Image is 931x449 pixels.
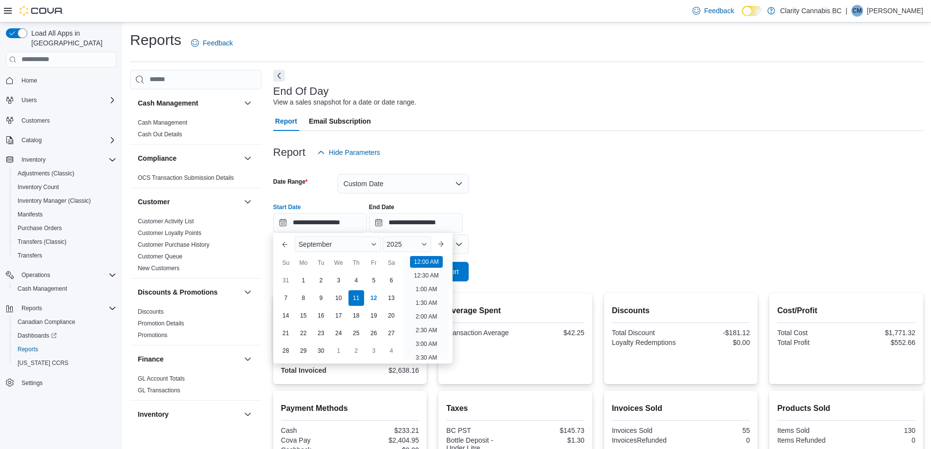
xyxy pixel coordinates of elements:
div: day-26 [366,325,382,341]
a: Transfers [14,250,46,261]
button: Inventory [138,409,240,419]
span: Transfers (Classic) [18,238,66,246]
div: day-4 [348,273,364,288]
button: Discounts & Promotions [138,287,240,297]
div: day-2 [313,273,329,288]
a: Transfers (Classic) [14,236,70,248]
a: [US_STATE] CCRS [14,357,72,369]
input: Press the down key to enter a popover containing a calendar. Press the escape key to close the po... [273,213,367,233]
a: Purchase Orders [14,222,66,234]
button: Cash Management [138,98,240,108]
h2: Payment Methods [281,403,419,414]
div: day-5 [366,273,382,288]
span: Reports [14,343,116,355]
div: $42.25 [518,329,585,337]
div: day-20 [384,308,399,323]
label: End Date [369,203,394,211]
h3: End Of Day [273,86,329,97]
span: Transfers (Classic) [14,236,116,248]
div: day-12 [366,290,382,306]
span: Inventory Manager (Classic) [18,197,91,205]
div: day-1 [296,273,311,288]
span: Inventory Manager (Classic) [14,195,116,207]
button: Finance [242,353,254,365]
a: Inventory Manager (Classic) [14,195,95,207]
button: Manifests [10,208,120,221]
div: Button. Open the month selector. September is currently selected. [295,236,381,252]
h2: Products Sold [777,403,915,414]
button: Purchase Orders [10,221,120,235]
span: Inventory Count [14,181,116,193]
div: 55 [683,427,750,434]
button: Customers [2,113,120,127]
button: Inventory [18,154,49,166]
div: day-28 [278,343,294,359]
h3: Customer [138,197,170,207]
button: Compliance [138,153,240,163]
div: day-29 [296,343,311,359]
div: day-3 [331,273,346,288]
a: Customer Activity List [138,218,194,225]
span: Feedback [704,6,734,16]
span: Inventory [18,154,116,166]
div: 130 [848,427,915,434]
div: Total Discount [612,329,679,337]
span: Adjustments (Classic) [18,170,74,177]
span: Inventory Count [18,183,59,191]
button: Home [2,73,120,87]
div: day-7 [278,290,294,306]
span: Reports [18,302,116,314]
a: Reports [14,343,42,355]
div: Cash [281,427,348,434]
button: Canadian Compliance [10,315,120,329]
div: $233.21 [352,427,419,434]
button: Next [273,70,285,82]
div: day-30 [313,343,329,359]
span: Catalog [22,136,42,144]
div: day-23 [313,325,329,341]
span: Purchase Orders [18,224,62,232]
button: Reports [10,342,120,356]
div: day-10 [331,290,346,306]
span: Transfers [18,252,42,259]
a: Cash Out Details [138,131,182,138]
a: Dashboards [14,330,61,342]
a: Discounts [138,308,164,315]
button: Operations [18,269,54,281]
span: Canadian Compliance [14,316,116,328]
h3: Finance [138,354,164,364]
div: day-18 [348,308,364,323]
span: Customer Queue [138,253,182,260]
a: Settings [18,377,46,389]
button: Adjustments (Classic) [10,167,120,180]
a: Feedback [689,1,738,21]
li: 12:30 AM [410,270,443,281]
div: day-2 [348,343,364,359]
div: day-4 [384,343,399,359]
div: day-3 [366,343,382,359]
span: Cash Management [138,119,187,127]
a: Manifests [14,209,46,220]
div: September, 2025 [277,272,400,360]
span: Settings [22,379,43,387]
div: $2,404.95 [352,436,419,444]
div: Loyalty Redemptions [612,339,679,346]
div: day-14 [278,308,294,323]
a: Canadian Compliance [14,316,79,328]
div: day-13 [384,290,399,306]
button: Transfers [10,249,120,262]
button: Custom Date [338,174,469,193]
span: Home [18,74,116,86]
span: Settings [18,377,116,389]
button: Hide Parameters [313,143,384,162]
a: Adjustments (Classic) [14,168,78,179]
span: [US_STATE] CCRS [18,359,68,367]
span: Reports [22,304,42,312]
span: Cash Management [14,283,116,295]
button: Reports [18,302,46,314]
span: Adjustments (Classic) [14,168,116,179]
button: Cash Management [10,282,120,296]
button: Transfers (Classic) [10,235,120,249]
div: We [331,255,346,271]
